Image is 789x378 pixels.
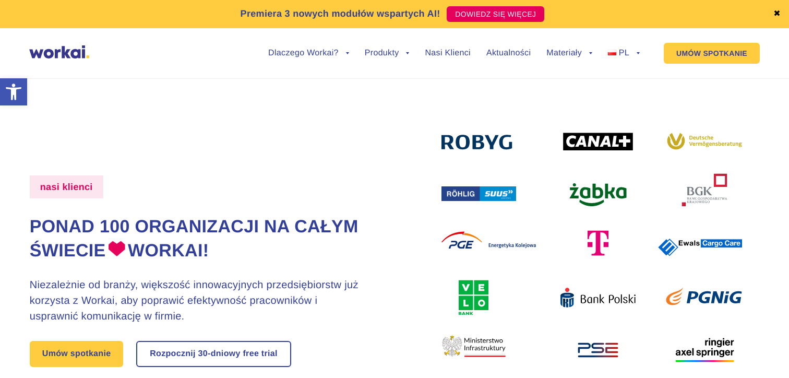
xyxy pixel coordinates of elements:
p: Premiera 3 nowych modułów wspartych AI! [241,7,440,21]
h1: Ponad 100 organizacji na całym świecie Workai! [30,215,365,263]
a: Dlaczego Workai? [268,49,349,57]
a: Materiały [546,49,592,57]
span: PL [619,49,629,57]
a: Rozpocznij 30-dniowy free trial [137,342,290,366]
a: Produkty [365,49,410,57]
h3: Niezależnie od branży, większość innowacyjnych przedsiębiorstw już korzysta z Workai, aby poprawi... [30,277,365,324]
label: nasi klienci [30,175,103,198]
a: Umów spotkanie [30,341,124,367]
img: heart.png [109,241,126,256]
a: Nasi Klienci [425,49,470,57]
a: Aktualności [486,49,531,57]
a: UMÓW SPOTKANIE [664,43,760,64]
a: DOWIEDZ SIĘ WIĘCEJ [447,6,544,22]
a: ✖ [773,10,781,18]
